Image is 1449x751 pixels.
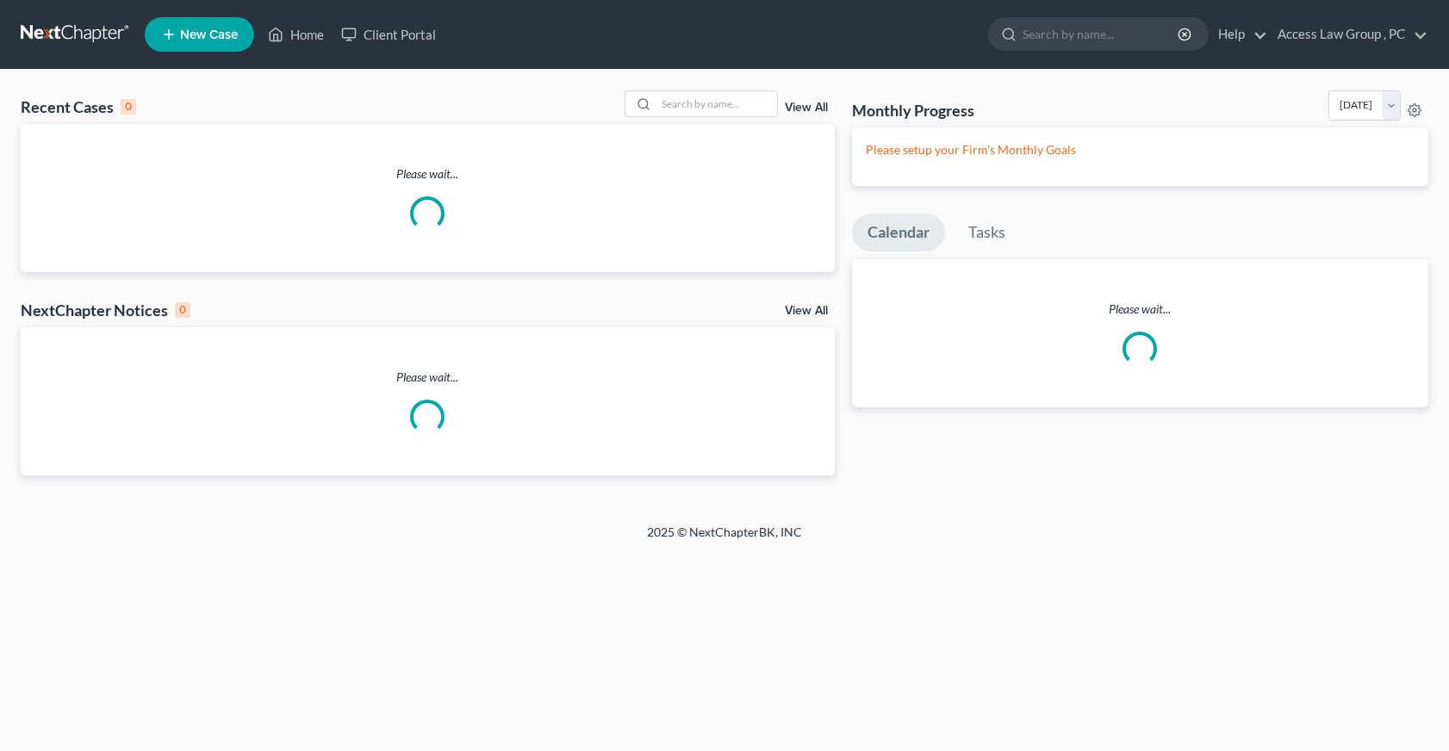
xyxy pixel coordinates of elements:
p: Please setup your Firm's Monthly Goals [866,141,1415,158]
h3: Monthly Progress [852,100,974,121]
div: 0 [121,99,136,115]
div: 2025 © NextChapterBK, INC [233,524,1216,555]
a: View All [785,102,828,114]
a: Client Portal [333,19,445,50]
div: 0 [175,302,190,318]
a: Calendar [852,214,945,251]
a: Access Law Group , PC [1269,19,1427,50]
input: Search by name... [1023,18,1180,50]
div: Recent Cases [21,96,136,117]
p: Please wait... [852,301,1428,318]
a: Help [1210,19,1267,50]
div: NextChapter Notices [21,300,190,320]
p: Please wait... [21,369,835,386]
a: Tasks [953,214,1021,251]
a: Home [259,19,333,50]
input: Search by name... [656,91,777,116]
p: Please wait... [21,165,835,183]
a: View All [785,305,828,317]
span: New Case [180,28,238,41]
